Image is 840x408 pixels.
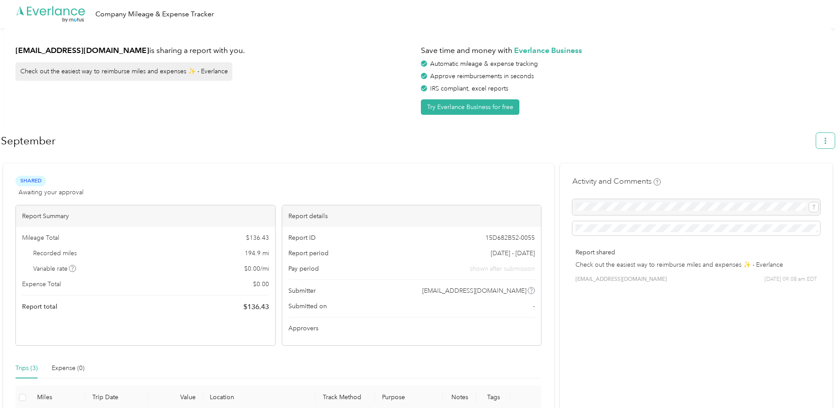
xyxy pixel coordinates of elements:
span: [DATE] - [DATE] [491,249,535,258]
span: Approvers [288,324,318,333]
div: Check out the easiest way to reimburse miles and expenses ✨ - Everlance [15,62,232,81]
span: Variable rate [33,264,76,273]
h1: Save time and money with [421,45,820,56]
p: Report shared [575,248,817,257]
p: Check out the easiest way to reimburse miles and expenses ✨ - Everlance [575,260,817,269]
span: Submitter [288,286,316,295]
span: Recorded miles [33,249,77,258]
span: Mileage Total [22,233,59,242]
div: Report Summary [16,205,275,227]
span: shown after submission [470,264,535,273]
span: 15D682B52-0055 [485,233,535,242]
span: [EMAIL_ADDRESS][DOMAIN_NAME] [575,276,667,283]
div: Expense (0) [52,363,84,373]
span: $ 136.43 [246,233,269,242]
span: Submitted on [288,302,327,311]
span: Report period [288,249,329,258]
span: Report total [22,302,57,311]
span: Shared [15,176,46,186]
h1: is sharing a report with you. [15,45,415,56]
span: 194.9 mi [245,249,269,258]
span: $ 0.00 [253,280,269,289]
h1: September [1,130,810,151]
span: $ 0.00 / mi [244,264,269,273]
span: Report ID [288,233,316,242]
h4: Activity and Comments [572,176,661,187]
span: - [533,302,535,311]
strong: Everlance Business [514,45,582,55]
span: [DATE] 09:08 am EDT [764,276,817,283]
strong: [EMAIL_ADDRESS][DOMAIN_NAME] [15,45,149,55]
span: Automatic mileage & expense tracking [430,60,538,68]
div: Report details [282,205,541,227]
div: Trips (3) [15,363,38,373]
span: IRS compliant, excel reports [430,85,508,92]
span: [EMAIL_ADDRESS][DOMAIN_NAME] [422,286,526,295]
span: Pay period [288,264,319,273]
span: Expense Total [22,280,61,289]
button: Try Everlance Business for free [421,99,519,115]
span: Awaiting your approval [19,188,83,197]
span: Approve reimbursements in seconds [430,72,534,80]
span: $ 136.43 [243,302,269,312]
div: Company Mileage & Expense Tracker [95,9,214,20]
